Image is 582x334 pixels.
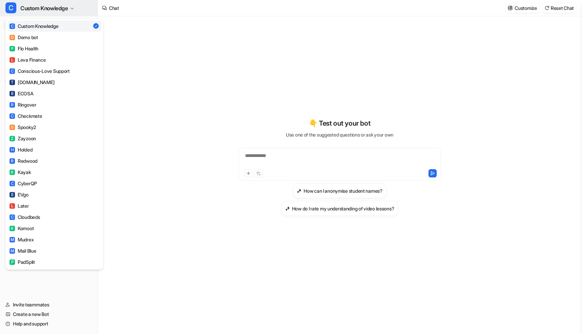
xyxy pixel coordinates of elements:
span: C [10,113,15,119]
span: C [10,23,15,29]
span: L [10,203,15,209]
div: Leva Finance [10,56,46,63]
span: H [10,147,15,153]
div: ECOSA [10,90,34,97]
div: Holded [10,146,32,153]
span: E [10,91,15,96]
div: Demo bot [10,34,38,41]
div: Mudrex [10,236,33,243]
div: Redwood [10,157,37,164]
span: C [10,181,15,186]
span: M [10,237,15,242]
div: EVgo [10,191,29,198]
span: S [10,125,15,130]
div: Zayzoon [10,135,36,142]
span: E [10,192,15,197]
div: Kayak [10,169,31,176]
span: T [10,80,15,85]
div: Conscious-Love Support [10,67,70,75]
div: Cloudbeds [10,213,40,221]
span: C [10,214,15,220]
span: C [5,2,16,13]
div: Spooky2 [10,124,36,131]
span: M [10,248,15,254]
div: Komoot [10,225,34,232]
div: Flo Health [10,45,38,52]
span: L [10,57,15,63]
div: CCustom Knowledge [5,19,103,270]
span: K [10,170,15,175]
span: Custom Knowledge [20,3,68,13]
span: Z [10,136,15,141]
div: Mail Blue [10,247,36,254]
div: Later [10,202,29,209]
span: D [10,35,15,40]
div: PadSplit [10,258,35,266]
div: [DOMAIN_NAME] [10,79,54,86]
span: P [10,259,15,265]
span: R [10,102,15,108]
div: Custom Knowledge [10,22,59,30]
span: K [10,226,15,231]
div: Checkmate [10,112,42,120]
span: C [10,68,15,74]
div: CyberQP [10,180,37,187]
div: Ringover [10,101,36,108]
span: F [10,46,15,51]
span: R [10,158,15,164]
